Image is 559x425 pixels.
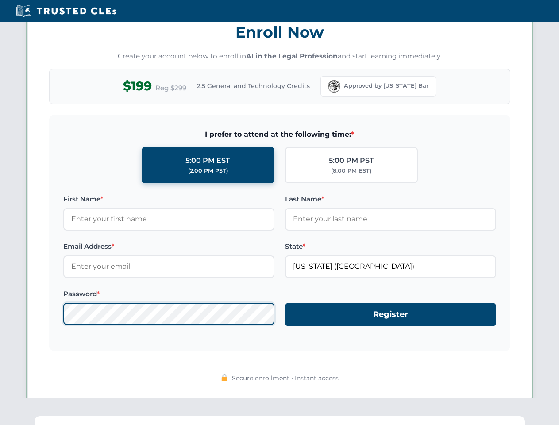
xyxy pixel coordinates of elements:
[344,81,428,90] span: Approved by [US_STATE] Bar
[328,80,340,93] img: Florida Bar
[63,289,274,299] label: Password
[285,241,496,252] label: State
[13,4,119,18] img: Trusted CLEs
[285,208,496,230] input: Enter your last name
[63,255,274,278] input: Enter your email
[331,166,371,175] div: (8:00 PM EST)
[329,155,374,166] div: 5:00 PM PST
[232,373,339,383] span: Secure enrollment • Instant access
[285,194,496,205] label: Last Name
[63,208,274,230] input: Enter your first name
[185,155,230,166] div: 5:00 PM EST
[155,83,186,93] span: Reg $299
[197,81,310,91] span: 2.5 General and Technology Credits
[63,194,274,205] label: First Name
[49,18,510,46] h3: Enroll Now
[285,255,496,278] input: Florida (FL)
[63,241,274,252] label: Email Address
[188,166,228,175] div: (2:00 PM PST)
[246,52,338,60] strong: AI in the Legal Profession
[285,303,496,326] button: Register
[63,129,496,140] span: I prefer to attend at the following time:
[49,51,510,62] p: Create your account below to enroll in and start learning immediately.
[123,76,152,96] span: $199
[221,374,228,381] img: 🔒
